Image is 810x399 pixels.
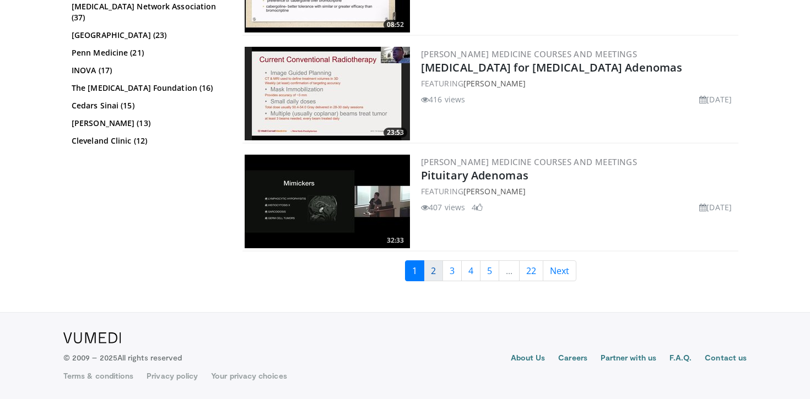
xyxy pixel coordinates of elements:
span: 08:52 [384,20,407,30]
a: [GEOGRAPHIC_DATA] (23) [72,30,223,41]
a: Careers [558,352,587,365]
a: INOVA (17) [72,65,223,76]
a: 3 [442,260,462,281]
a: About Us [511,352,546,365]
a: Pituitary Adenomas [421,168,528,183]
a: [MEDICAL_DATA] for [MEDICAL_DATA] Adenomas [421,60,682,75]
p: © 2009 – 2025 [63,352,182,363]
li: 4 [472,201,483,213]
li: 407 views [421,201,465,213]
a: 23:53 [245,47,410,140]
a: Cleveland Clinic (12) [72,135,223,146]
img: 6ea91808-11e9-4e05-8cd5-c4abd08845f9.300x170_q85_crop-smart_upscale.jpg [245,47,410,140]
a: [PERSON_NAME] Medicine Courses and Meetings [421,48,637,59]
a: 32:33 [245,155,410,248]
a: Privacy policy [147,370,198,381]
a: [PERSON_NAME] [463,186,526,196]
nav: Search results pages [242,260,738,281]
a: 1 [405,260,424,281]
a: Cedars Sinai (15) [72,100,223,111]
span: 32:33 [384,236,407,245]
a: 22 [519,260,543,281]
a: The [MEDICAL_DATA] Foundation (16) [72,83,223,94]
a: Contact us [705,352,747,365]
a: F.A.Q. [669,352,692,365]
li: [DATE] [699,201,732,213]
a: [PERSON_NAME] [463,78,526,89]
a: 2 [424,260,443,281]
div: FEATURING [421,185,736,197]
a: 5 [480,260,499,281]
a: 4 [461,260,480,281]
a: [PERSON_NAME] (13) [72,118,223,129]
span: All rights reserved [117,353,182,362]
span: 23:53 [384,128,407,138]
div: FEATURING [421,78,736,89]
a: Your privacy choices [211,370,287,381]
li: [DATE] [699,94,732,105]
li: 416 views [421,94,465,105]
a: Partner with us [601,352,656,365]
img: 2018ae76-1988-4cba-8dc5-7115f17bb957.300x170_q85_crop-smart_upscale.jpg [245,155,410,248]
a: [MEDICAL_DATA] Network Association (37) [72,1,223,23]
img: VuMedi Logo [63,332,121,343]
a: Next [543,260,576,281]
a: Penn Medicine (21) [72,47,223,58]
a: [PERSON_NAME] Medicine Courses and Meetings [421,156,637,167]
a: Terms & conditions [63,370,133,381]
